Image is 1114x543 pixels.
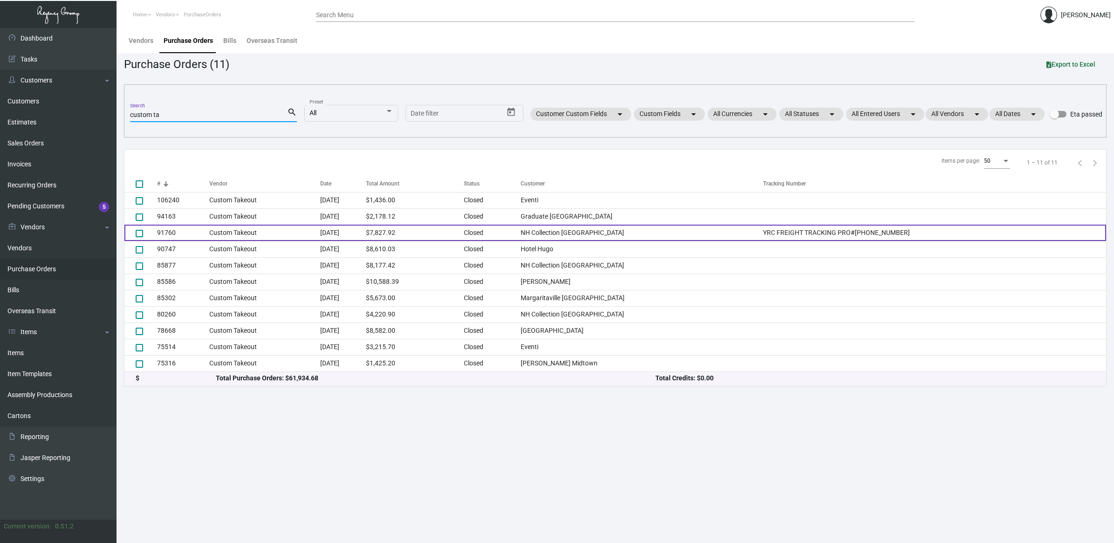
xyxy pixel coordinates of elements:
[984,158,990,164] span: 50
[366,208,464,225] td: $2,178.12
[688,109,699,120] mat-icon: arrow_drop_down
[464,192,520,208] td: Closed
[1070,109,1102,120] span: Eta passed
[157,274,209,290] td: 85586
[223,36,236,46] div: Bills
[157,339,209,355] td: 75514
[164,36,213,46] div: Purchase Orders
[763,225,1106,241] td: YRC FREIGHT TRACKING PRO#[PHONE_NUMBER]
[464,208,520,225] td: Closed
[411,110,440,117] input: Start date
[320,290,366,306] td: [DATE]
[655,373,1095,383] div: Total Credits: $0.00
[1087,155,1102,170] button: Next page
[1046,61,1095,68] span: Export to Excel
[1073,155,1087,170] button: Previous page
[209,306,320,323] td: Custom Takeout
[504,105,519,120] button: Open calendar
[320,208,366,225] td: [DATE]
[990,108,1045,121] mat-chip: All Dates
[209,355,320,371] td: Custom Takeout
[209,274,320,290] td: Custom Takeout
[209,290,320,306] td: Custom Takeout
[760,109,771,120] mat-icon: arrow_drop_down
[157,323,209,339] td: 78668
[157,257,209,274] td: 85877
[320,274,366,290] td: [DATE]
[366,274,464,290] td: $10,588.39
[521,241,763,257] td: Hotel Hugo
[366,179,464,188] div: Total Amount
[157,192,209,208] td: 106240
[530,108,631,121] mat-chip: Customer Custom Fields
[209,339,320,355] td: Custom Takeout
[366,179,399,188] div: Total Amount
[55,522,74,531] div: 0.51.2
[320,192,366,208] td: [DATE]
[521,179,763,188] div: Customer
[287,107,297,118] mat-icon: search
[124,56,229,73] div: Purchase Orders (11)
[464,274,520,290] td: Closed
[1039,56,1103,73] button: Export to Excel
[366,225,464,241] td: $7,827.92
[209,179,320,188] div: Vendor
[521,208,763,225] td: Graduate [GEOGRAPHIC_DATA]
[247,36,297,46] div: Overseas Transit
[320,323,366,339] td: [DATE]
[464,339,520,355] td: Closed
[157,179,209,188] div: #
[157,241,209,257] td: 90747
[309,109,316,117] span: All
[366,323,464,339] td: $8,582.00
[209,208,320,225] td: Custom Takeout
[1027,158,1058,167] div: 1 – 11 of 11
[846,108,924,121] mat-chip: All Entered Users
[708,108,777,121] mat-chip: All Currencies
[216,373,655,383] div: Total Purchase Orders: $61,934.68
[366,241,464,257] td: $8,610.03
[209,241,320,257] td: Custom Takeout
[521,274,763,290] td: [PERSON_NAME]
[209,323,320,339] td: Custom Takeout
[129,36,153,46] div: Vendors
[521,323,763,339] td: [GEOGRAPHIC_DATA]
[521,339,763,355] td: Eventi
[320,241,366,257] td: [DATE]
[521,355,763,371] td: [PERSON_NAME] Midtown
[634,108,705,121] mat-chip: Custom Fields
[209,192,320,208] td: Custom Takeout
[447,110,492,117] input: End date
[926,108,988,121] mat-chip: All Vendors
[320,225,366,241] td: [DATE]
[157,306,209,323] td: 80260
[763,179,806,188] div: Tracking Number
[320,179,331,188] div: Date
[908,109,919,120] mat-icon: arrow_drop_down
[464,241,520,257] td: Closed
[1028,109,1039,120] mat-icon: arrow_drop_down
[366,339,464,355] td: $3,215.70
[156,12,175,18] span: Vendors
[464,179,520,188] div: Status
[320,306,366,323] td: [DATE]
[320,339,366,355] td: [DATE]
[763,179,1106,188] div: Tracking Number
[984,158,1010,165] mat-select: Items per page:
[366,192,464,208] td: $1,436.00
[366,355,464,371] td: $1,425.20
[320,257,366,274] td: [DATE]
[184,12,221,18] span: PurchaseOrders
[157,179,160,188] div: #
[464,257,520,274] td: Closed
[209,225,320,241] td: Custom Takeout
[366,290,464,306] td: $5,673.00
[464,355,520,371] td: Closed
[779,108,843,121] mat-chip: All Statuses
[464,306,520,323] td: Closed
[133,12,147,18] span: Home
[521,225,763,241] td: NH Collection [GEOGRAPHIC_DATA]
[521,192,763,208] td: Eventi
[209,257,320,274] td: Custom Takeout
[464,179,480,188] div: Status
